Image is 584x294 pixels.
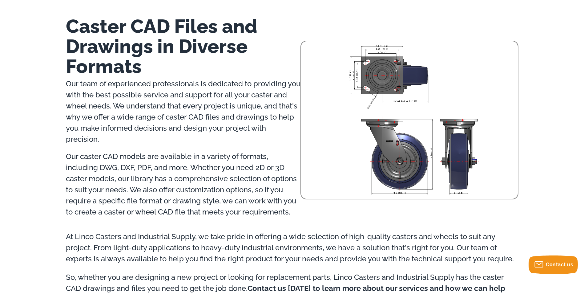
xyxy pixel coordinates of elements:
img: caster cad drawing by Linco including detailed dimensions, angles, and blue color for the wheel [309,41,518,197]
p: Our caster CAD models are available in a variety of formats, including DWG, DXF, PDF, and more. W... [66,151,300,218]
p: Our team of experienced professionals is dedicated to providing you with the best possible servic... [66,78,300,145]
h2: Caster CAD Files and Drawings in Diverse Formats [66,16,300,76]
span: Contact us [546,262,573,267]
p: At Linco Casters and Industrial Supply, we take pride in offering a wide selection of high-qualit... [66,231,518,264]
button: Contact us [529,255,578,274]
